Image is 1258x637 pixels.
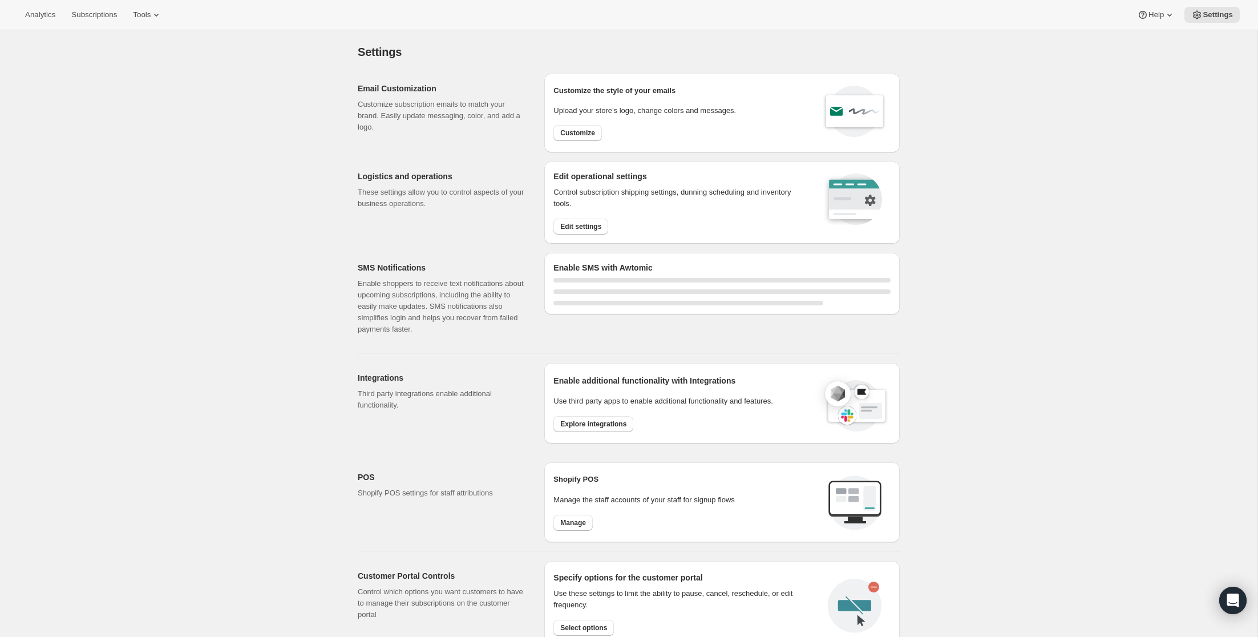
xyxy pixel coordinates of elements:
span: Subscriptions [71,10,117,19]
span: Help [1148,10,1164,19]
h2: Specify options for the customer portal [553,572,819,583]
p: Enable shoppers to receive text notifications about upcoming subscriptions, including the ability... [358,278,526,335]
button: Edit settings [553,219,608,235]
p: Customize the style of your emails [553,85,675,96]
p: Upload your store’s logo, change colors and messages. [553,105,736,116]
p: Manage the staff accounts of your staff for signup flows [553,494,819,506]
p: Shopify POS settings for staff attributions [358,487,526,499]
p: Use third party apps to enable additional functionality and features. [553,396,814,407]
span: Manage [560,518,586,527]
p: Control which options you want customers to have to manage their subscriptions on the customer po... [358,586,526,620]
button: Manage [553,515,593,531]
span: Analytics [25,10,55,19]
span: Settings [1203,10,1233,19]
button: Tools [126,7,169,23]
h2: Enable SMS with Awtomic [553,262,891,273]
button: Customize [553,125,602,141]
h2: Integrations [358,372,526,384]
span: Settings [358,46,402,58]
h2: Shopify POS [553,474,819,485]
h2: SMS Notifications [358,262,526,273]
span: Customize [560,128,595,138]
h2: Enable additional functionality with Integrations [553,375,814,386]
p: Customize subscription emails to match your brand. Easily update messaging, color, and add a logo. [358,99,526,133]
button: Analytics [18,7,62,23]
h2: POS [358,471,526,483]
span: Select options [560,623,607,632]
span: Tools [133,10,151,19]
h2: Email Customization [358,83,526,94]
h2: Logistics and operations [358,171,526,182]
button: Select options [553,620,614,636]
span: Explore integrations [560,420,626,429]
h2: Customer Portal Controls [358,570,526,582]
h2: Edit operational settings [553,171,808,182]
button: Explore integrations [553,416,633,432]
p: Control subscription shipping settings, dunning scheduling and inventory tools. [553,187,808,209]
button: Settings [1184,7,1240,23]
div: Use these settings to limit the ability to pause, cancel, reschedule, or edit frequency. [553,588,819,611]
button: Help [1130,7,1182,23]
p: Third party integrations enable additional functionality. [358,388,526,411]
span: Edit settings [560,222,601,231]
div: Open Intercom Messenger [1219,587,1247,614]
button: Subscriptions [64,7,124,23]
p: These settings allow you to control aspects of your business operations. [358,187,526,209]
